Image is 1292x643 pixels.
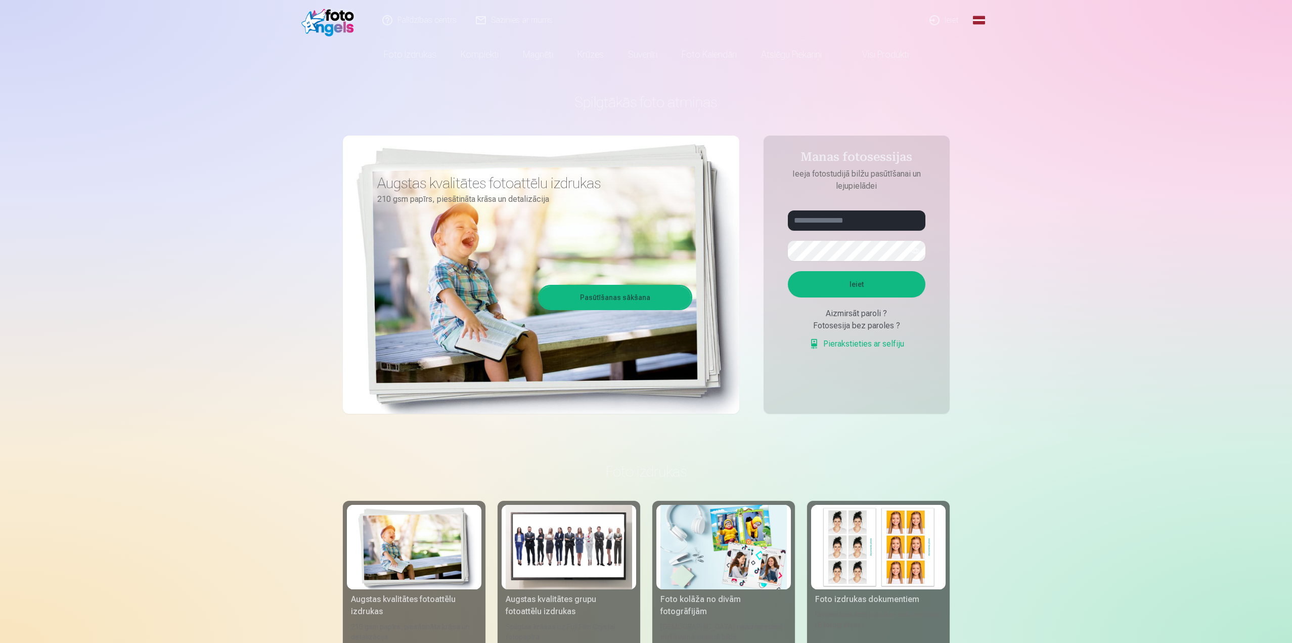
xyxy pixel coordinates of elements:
a: Suvenīri [616,40,670,69]
a: Visi produkti [834,40,921,69]
div: Fotosesija bez paroles ? [788,320,925,332]
h3: Foto izdrukas [351,462,942,481]
h1: Spilgtākās foto atmiņas [343,93,950,111]
a: Magnēti [511,40,565,69]
a: Foto izdrukas [372,40,449,69]
h4: Manas fotosessijas [778,150,935,168]
a: Komplekti [449,40,511,69]
h3: Augstas kvalitātes fotoattēlu izdrukas [377,174,685,192]
img: /fa1 [301,4,360,36]
div: Augstas kvalitātes fotoattēlu izdrukas [347,593,481,618]
img: Foto izdrukas dokumentiem [815,505,942,589]
div: 210 gsm papīrs, piesātināta krāsa un detalizācija [347,622,481,642]
a: Foto kalendāri [670,40,749,69]
div: Foto kolāža no divām fotogrāfijām [656,593,791,618]
p: Ieeja fotostudijā bilžu pasūtīšanai un lejupielādei [778,168,935,192]
div: Foto izdrukas dokumentiem [811,593,946,606]
div: Aizmirsāt paroli ? [788,308,925,320]
div: Augstas kvalitātes grupu fotoattēlu izdrukas [502,593,636,618]
p: 210 gsm papīrs, piesātināta krāsa un detalizācija [377,192,685,206]
button: Ieiet [788,271,925,297]
img: Augstas kvalitātes fotoattēlu izdrukas [351,505,477,589]
a: Pasūtīšanas sākšana [540,286,691,309]
img: Foto kolāža no divām fotogrāfijām [660,505,787,589]
a: Atslēgu piekariņi [749,40,834,69]
div: Spilgtas krāsas uz Fuji Film Crystal fotopapīra [502,622,636,642]
a: Pierakstieties ar selfiju [809,338,904,350]
div: Universālas foto izdrukas dokumentiem (6 fotogrāfijas) [811,610,946,642]
div: [DEMOGRAPHIC_DATA] neaizmirstami mirkļi vienā skaistā bildē [656,622,791,642]
img: Augstas kvalitātes grupu fotoattēlu izdrukas [506,505,632,589]
a: Krūzes [565,40,616,69]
